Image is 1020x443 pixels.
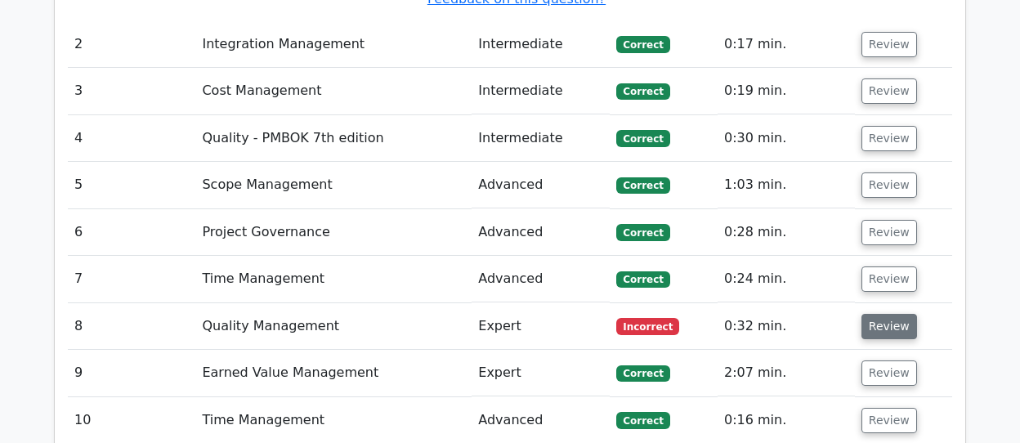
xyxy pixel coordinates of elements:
span: Correct [616,271,669,288]
td: Advanced [472,209,610,256]
button: Review [861,408,917,433]
td: Expert [472,350,610,396]
span: Incorrect [616,318,679,334]
button: Review [861,360,917,386]
td: Intermediate [472,115,610,162]
td: 0:30 min. [718,115,855,162]
td: 6 [68,209,195,256]
td: Quality Management [195,303,472,350]
td: 5 [68,162,195,208]
td: Time Management [195,256,472,302]
td: Intermediate [472,68,610,114]
span: Correct [616,177,669,194]
td: 2:07 min. [718,350,855,396]
td: 9 [68,350,195,396]
td: 4 [68,115,195,162]
button: Review [861,126,917,151]
td: 0:28 min. [718,209,855,256]
td: 2 [68,21,195,68]
button: Review [861,78,917,104]
button: Review [861,172,917,198]
td: Advanced [472,256,610,302]
td: Earned Value Management [195,350,472,396]
td: 0:32 min. [718,303,855,350]
span: Correct [616,36,669,52]
span: Correct [616,83,669,100]
span: Correct [616,224,669,240]
button: Review [861,220,917,245]
span: Correct [616,412,669,428]
button: Review [861,314,917,339]
td: 1:03 min. [718,162,855,208]
td: Intermediate [472,21,610,68]
td: 0:19 min. [718,68,855,114]
button: Review [861,266,917,292]
td: Cost Management [195,68,472,114]
td: 8 [68,303,195,350]
td: 3 [68,68,195,114]
td: 7 [68,256,195,302]
td: Advanced [472,162,610,208]
button: Review [861,32,917,57]
span: Correct [616,365,669,382]
td: 0:17 min. [718,21,855,68]
span: Correct [616,130,669,146]
td: 0:24 min. [718,256,855,302]
td: Project Governance [195,209,472,256]
td: Expert [472,303,610,350]
td: Integration Management [195,21,472,68]
td: Scope Management [195,162,472,208]
td: Quality - PMBOK 7th edition [195,115,472,162]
